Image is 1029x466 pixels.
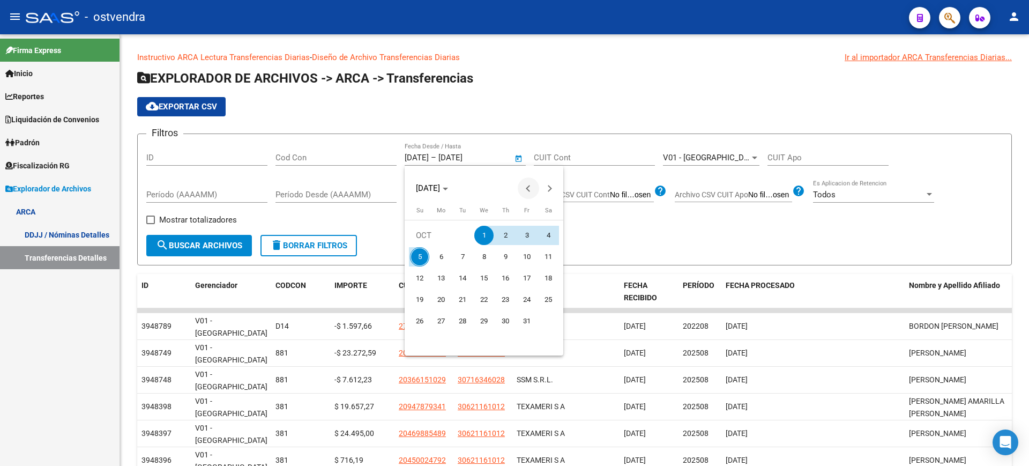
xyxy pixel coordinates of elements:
span: [DATE] [416,183,440,193]
span: 9 [496,247,515,267]
span: 5 [410,247,429,267]
td: OCT [409,225,473,246]
button: October 26, 2025 [409,310,430,332]
button: October 17, 2025 [516,268,538,289]
span: 17 [517,269,536,288]
button: October 11, 2025 [538,246,559,268]
button: October 22, 2025 [473,289,495,310]
span: 13 [431,269,451,288]
button: October 23, 2025 [495,289,516,310]
button: October 18, 2025 [538,268,559,289]
span: Fr [524,207,530,214]
button: October 19, 2025 [409,289,430,310]
div: Open Intercom Messenger [993,430,1018,455]
button: Previous month [518,177,539,199]
span: 20 [431,290,451,309]
span: Su [416,207,423,214]
span: Tu [459,207,466,214]
button: October 1, 2025 [473,225,495,246]
span: 10 [517,247,536,267]
span: We [480,207,488,214]
button: October 8, 2025 [473,246,495,268]
button: October 10, 2025 [516,246,538,268]
button: October 30, 2025 [495,310,516,332]
span: 14 [453,269,472,288]
button: October 14, 2025 [452,268,473,289]
span: 21 [453,290,472,309]
span: 12 [410,269,429,288]
button: October 15, 2025 [473,268,495,289]
button: October 3, 2025 [516,225,538,246]
button: October 7, 2025 [452,246,473,268]
span: Sa [545,207,552,214]
span: 11 [539,247,558,267]
button: October 25, 2025 [538,289,559,310]
span: 19 [410,290,429,309]
button: October 24, 2025 [516,289,538,310]
span: 7 [453,247,472,267]
button: October 9, 2025 [495,246,516,268]
span: 15 [474,269,494,288]
span: Mo [437,207,445,214]
span: 16 [496,269,515,288]
span: 30 [496,312,515,331]
span: 4 [539,226,558,245]
button: October 12, 2025 [409,268,430,289]
span: 1 [474,226,494,245]
span: 29 [474,312,494,331]
span: 27 [431,312,451,331]
button: October 13, 2025 [430,268,452,289]
button: October 4, 2025 [538,225,559,246]
button: October 27, 2025 [430,310,452,332]
span: 3 [517,226,536,245]
span: 6 [431,247,451,267]
button: October 21, 2025 [452,289,473,310]
button: October 5, 2025 [409,246,430,268]
button: October 2, 2025 [495,225,516,246]
button: October 28, 2025 [452,310,473,332]
button: October 31, 2025 [516,310,538,332]
span: 24 [517,290,536,309]
span: 2 [496,226,515,245]
span: Th [502,207,509,214]
span: 25 [539,290,558,309]
button: October 29, 2025 [473,310,495,332]
button: October 6, 2025 [430,246,452,268]
span: 18 [539,269,558,288]
span: 31 [517,312,536,331]
span: 28 [453,312,472,331]
button: Next month [539,177,561,199]
span: 22 [474,290,494,309]
button: October 16, 2025 [495,268,516,289]
span: 8 [474,247,494,267]
span: 23 [496,290,515,309]
span: 26 [410,312,429,331]
button: October 20, 2025 [430,289,452,310]
button: Choose month and year [412,179,452,198]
